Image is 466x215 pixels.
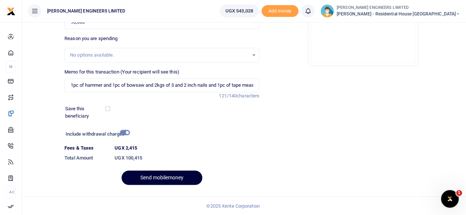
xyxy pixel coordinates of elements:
h6: UGX 100,415 [115,155,259,161]
a: profile-user [PERSON_NAME] ENGINEERS LIMITED [PERSON_NAME] - Residential House [GEOGRAPHIC_DATA] [320,4,460,18]
a: Add money [262,8,298,13]
small: [PERSON_NAME] ENGINEERS LIMITED [337,5,460,11]
span: characters [236,93,259,98]
li: M [6,61,16,73]
span: [PERSON_NAME] ENGINEERS LIMITED [44,8,128,14]
label: Save this beneficiary [65,105,107,119]
h6: Include withdrawal charges [66,131,126,137]
span: Add money [262,5,298,17]
span: [PERSON_NAME] - Residential House [GEOGRAPHIC_DATA] [337,11,460,17]
label: UGX 2,415 [115,144,137,152]
label: Memo for this transaction (Your recipient will see this) [64,68,179,76]
h6: Total Amount [64,155,109,161]
img: logo-small [7,7,15,16]
li: Toup your wallet [262,5,298,17]
li: Ac [6,186,16,198]
dt: Fees & Taxes [62,144,112,152]
li: Wallet ballance [217,4,262,18]
span: 1 [456,190,462,196]
span: 121/140 [219,93,236,98]
img: profile-user [320,4,334,18]
input: Enter extra information [64,78,259,92]
label: Reason you are spending [64,35,118,42]
div: No options available. [70,51,249,59]
a: logo-small logo-large logo-large [7,8,15,14]
iframe: Intercom live chat [441,190,459,208]
span: UGX 543,028 [225,7,253,15]
button: Send mobilemoney [122,171,202,185]
a: UGX 543,028 [220,4,259,18]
